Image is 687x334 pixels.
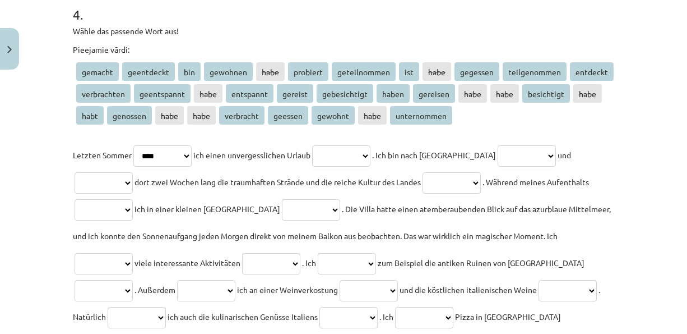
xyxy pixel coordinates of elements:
[73,25,614,37] p: Wähle das passende Wort aus!
[7,46,12,53] img: icon-close-lesson-0947bae3869378f0d4975bcd49f059093ad1ed9edebbc8119c70593378902aed.svg
[317,84,373,103] span: gebesichtigt
[332,62,396,81] span: geteilnommen
[312,106,355,125] span: gewohnt
[168,312,318,322] span: ich auch die kulinarischen Genüsse Italiens
[193,150,310,160] span: ich einen unvergesslichen Urlaub
[378,258,584,268] span: zum Beispiel die antiken Ruinen von [GEOGRAPHIC_DATA]
[268,106,308,125] span: geessen
[204,62,253,81] span: gewohnen
[558,150,571,160] span: und
[256,62,285,81] span: habe
[358,106,387,125] span: habe
[134,258,240,268] span: viele interessante Aktivitäten
[413,84,455,103] span: gereisen
[134,177,421,187] span: dort zwei Wochen lang die traumhaften Strände und die reiche Kultur des Landes
[73,150,132,160] span: Letzten Sommer
[372,150,496,160] span: . Ich bin nach [GEOGRAPHIC_DATA]
[237,285,338,295] span: ich an einer Weinverkostung
[122,62,175,81] span: geentdeckt
[288,62,328,81] span: probiert
[454,62,499,81] span: gegessen
[455,312,561,322] span: Pizza in [GEOGRAPHIC_DATA]
[377,84,410,103] span: haben
[187,106,216,125] span: habe
[219,106,264,125] span: verbracht
[76,62,119,81] span: gemacht
[226,84,273,103] span: entspannt
[277,84,313,103] span: gereist
[423,62,451,81] span: habe
[134,204,280,214] span: ich in einer kleinen [GEOGRAPHIC_DATA]
[76,106,104,125] span: habt
[73,44,614,56] p: Pieejamie vārdi:
[390,106,452,125] span: unternommen
[178,62,201,81] span: bin
[573,84,602,103] span: habe
[490,84,519,103] span: habe
[522,84,570,103] span: besichtigt
[482,177,589,187] span: . Während meines Aufenthalts
[302,258,316,268] span: . Ich
[503,62,567,81] span: teilgenommen
[458,84,487,103] span: habe
[134,84,191,103] span: geentspannt
[400,285,537,295] span: und die köstlichen italienischen Weine
[76,84,131,103] span: verbrachten
[570,62,614,81] span: entdeckt
[134,285,175,295] span: . Außerdem
[107,106,152,125] span: genossen
[194,84,222,103] span: habe
[399,62,419,81] span: ist
[155,106,184,125] span: habe
[73,204,611,241] span: . Die Villa hatte einen atemberaubenden Blick auf das azurblaue Mittelmeer, und ich konnte den So...
[379,312,393,322] span: . Ich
